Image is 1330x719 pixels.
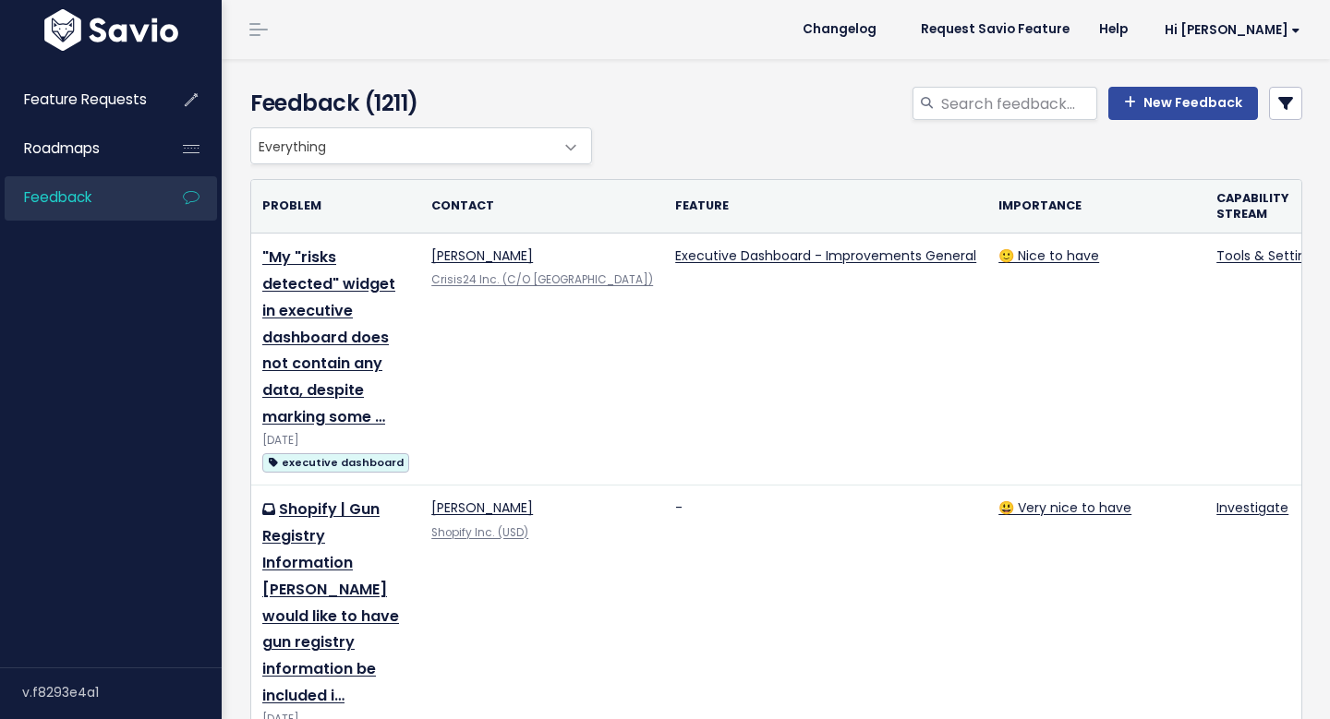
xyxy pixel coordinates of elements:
[803,23,877,36] span: Changelog
[1216,246,1321,265] a: Tools & Settings
[5,78,153,121] a: Feature Requests
[24,90,147,109] span: Feature Requests
[1216,498,1288,517] a: Investigate
[262,431,409,450] div: [DATE]
[675,246,976,265] a: Executive Dashboard - Improvements General
[262,453,409,473] span: executive dashboard
[251,128,554,163] span: Everything
[40,9,183,51] img: logo-white.9d6f32f41409.svg
[664,180,987,234] th: Feature
[1108,87,1258,120] a: New Feedback
[262,498,399,706] a: Shopify | Gun Registry Information [PERSON_NAME] would like to have gun registry information be i...
[1165,23,1300,37] span: Hi [PERSON_NAME]
[262,246,395,427] a: "My "risks detected" widget in executive dashboard does not contain any data, despite marking some …
[1084,16,1143,43] a: Help
[5,127,153,170] a: Roadmaps
[24,187,91,207] span: Feedback
[939,87,1097,120] input: Search feedback...
[420,180,664,234] th: Contact
[998,246,1099,265] a: 🙂 Nice to have
[262,450,409,473] a: executive dashboard
[250,87,583,120] h4: Feedback (1211)
[24,138,100,158] span: Roadmaps
[431,246,533,265] a: [PERSON_NAME]
[431,525,528,540] a: Shopify Inc. (USD)
[22,668,222,716] div: v.f8293e4a1
[250,127,592,164] span: Everything
[5,176,153,219] a: Feedback
[987,180,1205,234] th: Importance
[906,16,1084,43] a: Request Savio Feature
[998,498,1131,517] a: 😃 Very nice to have
[431,272,653,287] a: Crisis24 Inc. (C/O [GEOGRAPHIC_DATA])
[1143,16,1315,44] a: Hi [PERSON_NAME]
[251,180,420,234] th: Problem
[431,498,533,517] a: [PERSON_NAME]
